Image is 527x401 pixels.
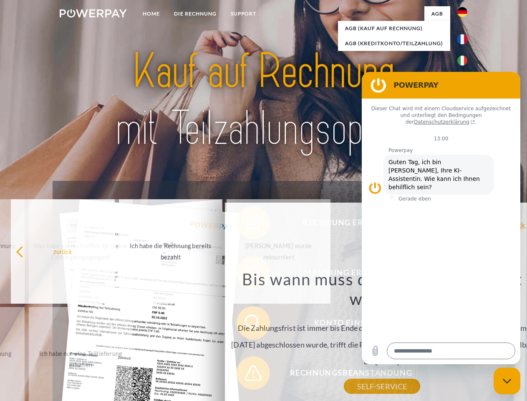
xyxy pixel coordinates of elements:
a: AGB (Kauf auf Rechnung) [338,21,450,36]
img: title-powerpay_de.svg [80,40,447,160]
iframe: Messaging-Fenster [362,72,520,364]
a: AGB (Kreditkonto/Teilzahlung) [338,36,450,51]
a: agb [424,6,450,21]
img: de [457,7,467,17]
div: Ich habe die Rechnung bereits bezahlt [124,240,218,263]
a: Home [136,6,167,21]
a: SELF-SERVICE [344,379,420,394]
iframe: Schaltfläche zum Öffnen des Messaging-Fensters; Konversation läuft [494,368,520,394]
img: it [457,56,467,66]
a: zurück [503,221,525,228]
div: zurück [16,246,110,257]
div: Ich habe nur eine Teillieferung erhalten [34,348,128,371]
a: SUPPORT [224,6,263,21]
img: logo-powerpay-white.svg [60,9,127,18]
a: DIE RECHNUNG [167,6,224,21]
img: fr [457,34,467,44]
